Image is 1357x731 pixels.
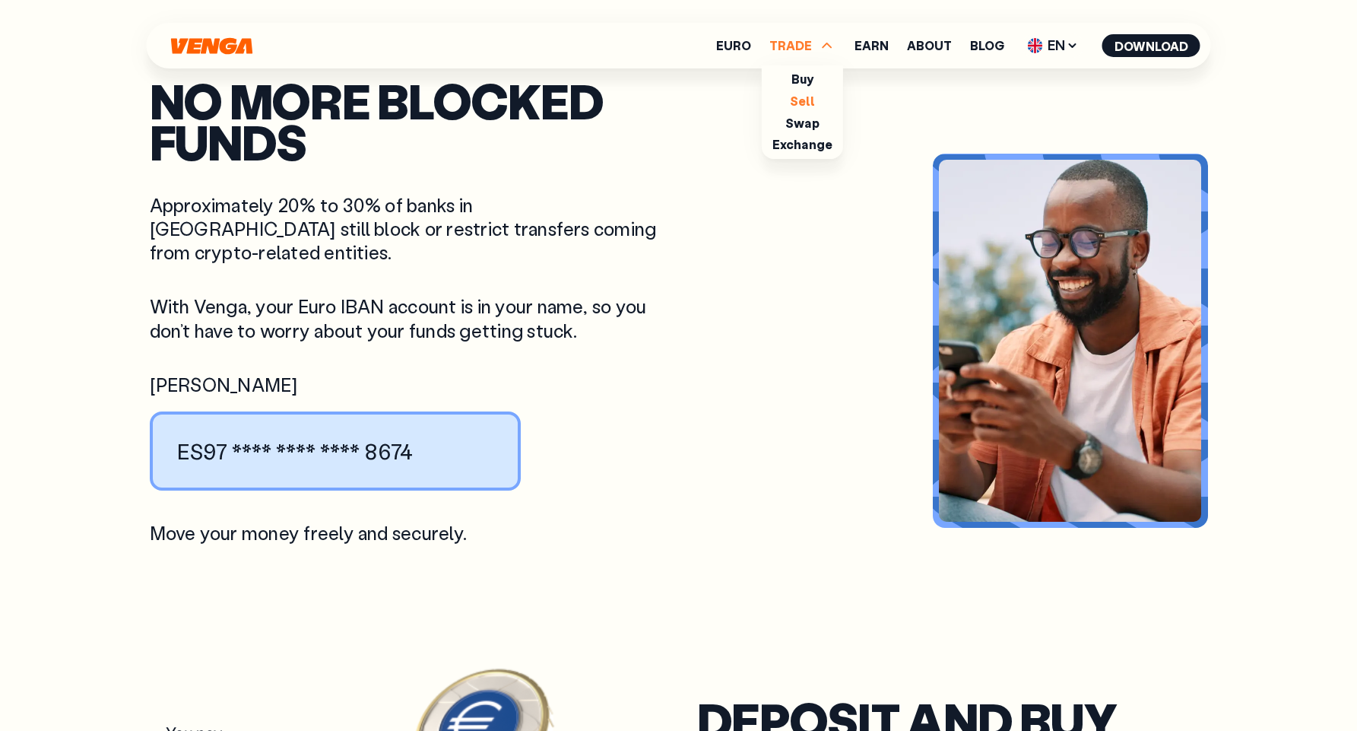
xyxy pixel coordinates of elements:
[170,37,255,55] svg: Home
[772,136,832,152] a: Exchange
[150,80,661,163] h2: no more blocked funds
[791,71,813,87] a: Buy
[785,115,820,131] a: Swap
[769,37,836,55] span: TRADE
[150,193,661,265] p: Approximately 20% to 30% of banks in [GEOGRAPHIC_DATA] still block or restrict transfers coming f...
[1102,34,1200,57] button: Download
[854,40,889,52] a: Earn
[150,294,661,342] p: With Venga, your Euro IBAN account is in your name, so you don’t have to worry about your funds g...
[907,40,952,52] a: About
[716,40,751,52] a: Euro
[1023,33,1084,58] span: EN
[1028,38,1043,53] img: flag-uk
[150,521,661,545] p: Move your money freely and securely.
[970,40,1004,52] a: Blog
[769,40,812,52] span: TRADE
[150,373,661,396] span: [PERSON_NAME]
[790,93,816,109] a: Sell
